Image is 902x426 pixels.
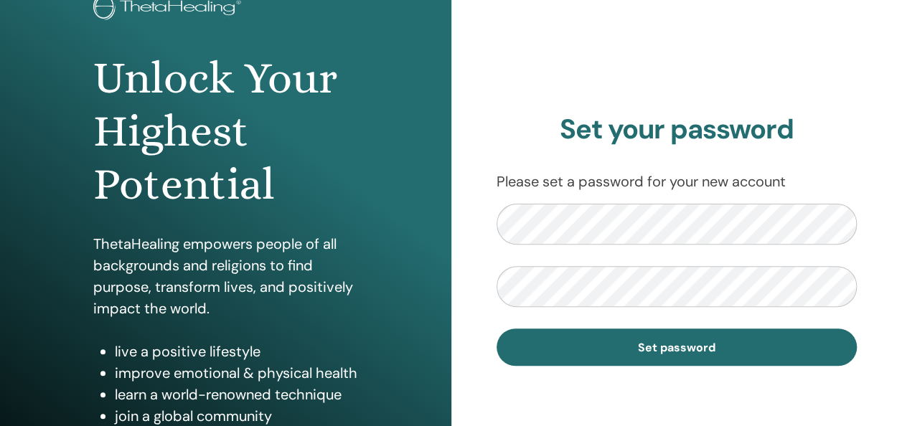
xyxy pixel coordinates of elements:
[93,52,358,212] h1: Unlock Your Highest Potential
[497,113,858,146] h2: Set your password
[497,328,858,366] button: Set password
[497,171,858,192] p: Please set a password for your new account
[115,362,358,384] li: improve emotional & physical health
[638,340,715,355] span: Set password
[93,233,358,319] p: ThetaHealing empowers people of all backgrounds and religions to find purpose, transform lives, a...
[115,384,358,405] li: learn a world-renowned technique
[115,341,358,362] li: live a positive lifestyle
